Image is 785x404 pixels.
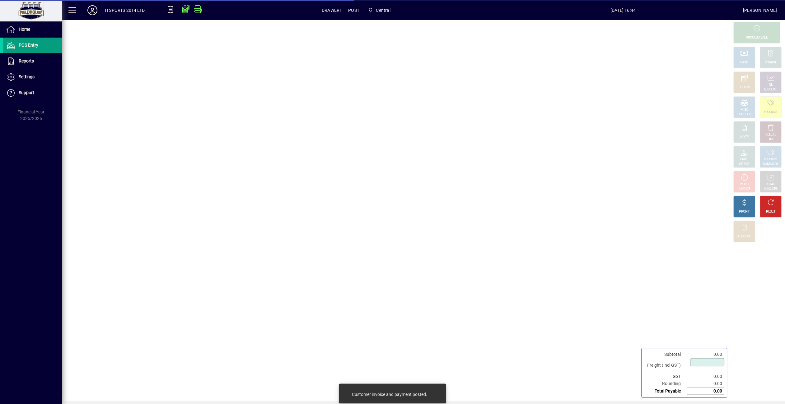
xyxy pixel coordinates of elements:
div: RESET [766,209,776,214]
td: GST [644,373,687,380]
div: PRICE [741,157,749,162]
div: NOTE [741,135,749,140]
div: INVOICES [764,187,778,191]
div: FH SPORTS 2014 LTD [102,5,145,15]
span: Central [366,5,393,16]
td: Rounding [644,380,687,388]
div: ACCOUNT [764,87,778,92]
a: Reports [3,53,62,69]
div: SUMMARY [763,162,779,167]
div: INVOICE [739,187,750,191]
td: Freight (Incl GST) [644,358,687,373]
td: Subtotal [644,351,687,358]
td: 0.00 [687,388,725,395]
div: CHARGE [765,60,777,65]
div: PRODUCT [764,110,778,115]
span: [DATE] 16:44 [503,5,743,15]
td: 0.00 [687,380,725,388]
a: Home [3,22,62,37]
div: RECALL [766,182,777,187]
div: MISC [741,108,748,112]
td: 0.00 [687,373,725,380]
div: LINE [768,137,774,142]
div: Customer invoice and payment posted. [352,391,427,397]
span: Reports [19,58,34,63]
div: DISCOUNT [737,234,752,239]
span: POS1 [348,5,360,15]
a: Support [3,85,62,101]
span: DRAWER1 [322,5,342,15]
span: Central [376,5,390,15]
td: 0.00 [687,351,725,358]
div: PRODUCT [737,112,751,117]
div: PRODUCT [764,157,778,162]
div: CASH [741,60,749,65]
span: POS Entry [19,43,38,48]
div: PROFIT [739,209,750,214]
td: Total Payable [644,388,687,395]
span: Home [19,27,30,32]
button: Profile [82,5,102,16]
div: HOLD [741,182,749,187]
span: Settings [19,74,35,79]
div: PROCESS SALE [746,35,768,40]
div: [PERSON_NAME] [743,5,777,15]
a: Settings [3,69,62,85]
div: GL [769,83,773,87]
div: EFTPOS [739,85,750,90]
div: DELETE [766,132,776,137]
div: SELECT [739,162,750,167]
span: Support [19,90,34,95]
